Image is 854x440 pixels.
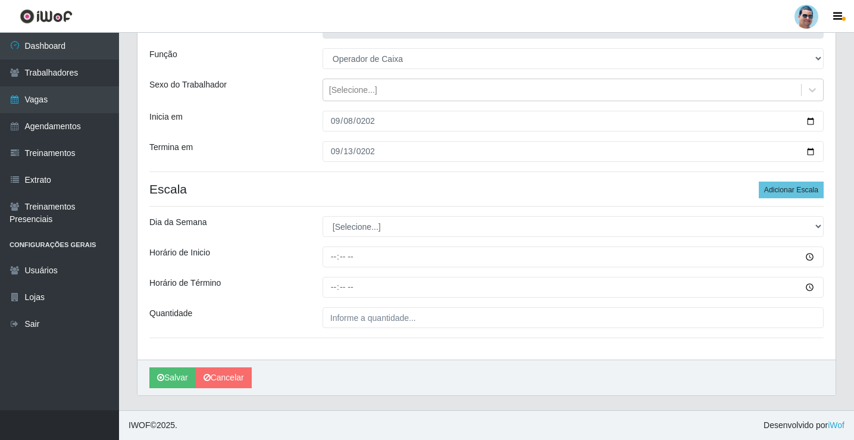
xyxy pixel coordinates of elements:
[196,367,252,388] a: Cancelar
[828,420,844,430] a: iWof
[149,277,221,289] label: Horário de Término
[323,141,824,162] input: 00/00/0000
[149,141,193,154] label: Termina em
[20,9,73,24] img: CoreUI Logo
[149,216,207,229] label: Dia da Semana
[323,307,824,328] input: Informe a quantidade...
[323,277,824,298] input: 00:00
[129,420,151,430] span: IWOF
[149,182,824,196] h4: Escala
[149,48,177,61] label: Função
[759,182,824,198] button: Adicionar Escala
[149,307,192,320] label: Quantidade
[149,246,210,259] label: Horário de Inicio
[129,419,177,432] span: © 2025 .
[323,246,824,267] input: 00:00
[323,111,824,132] input: 00/00/0000
[149,79,227,91] label: Sexo do Trabalhador
[149,111,183,123] label: Inicia em
[329,84,377,96] div: [Selecione...]
[149,367,196,388] button: Salvar
[764,419,844,432] span: Desenvolvido por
